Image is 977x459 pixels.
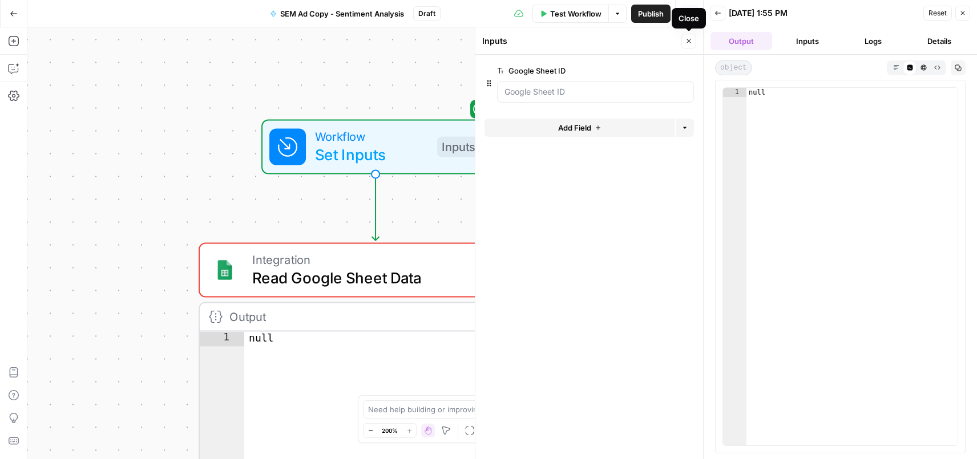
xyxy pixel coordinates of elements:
[437,136,479,157] div: Inputs
[497,65,629,76] label: Google Sheet ID
[315,127,428,145] span: Workflow
[710,32,772,50] button: Output
[382,426,398,435] span: 200%
[199,119,552,174] div: WorkflowSet InputsInputs
[558,122,591,133] span: Add Field
[532,5,608,23] button: Test Workflow
[372,174,379,240] g: Edge from start to step_6
[638,8,664,19] span: Publish
[923,6,952,21] button: Reset
[252,250,490,269] span: Integration
[928,8,947,18] span: Reset
[631,5,671,23] button: Publish
[909,32,970,50] button: Details
[843,32,905,50] button: Logs
[200,331,244,346] div: 1
[485,119,675,137] button: Add Field
[504,86,687,98] input: Google Sheet ID
[229,307,490,326] div: Output
[715,60,752,75] span: object
[550,8,601,19] span: Test Workflow
[315,143,428,166] span: Set Inputs
[263,5,411,23] button: SEM Ad Copy - Sentiment Analysis
[252,266,490,289] span: Read Google Sheet Data
[777,32,838,50] button: Inputs
[418,9,435,19] span: Draft
[213,258,236,281] img: Group%201%201.png
[723,88,746,97] div: 1
[280,8,404,19] span: SEM Ad Copy - Sentiment Analysis
[482,35,678,47] div: Inputs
